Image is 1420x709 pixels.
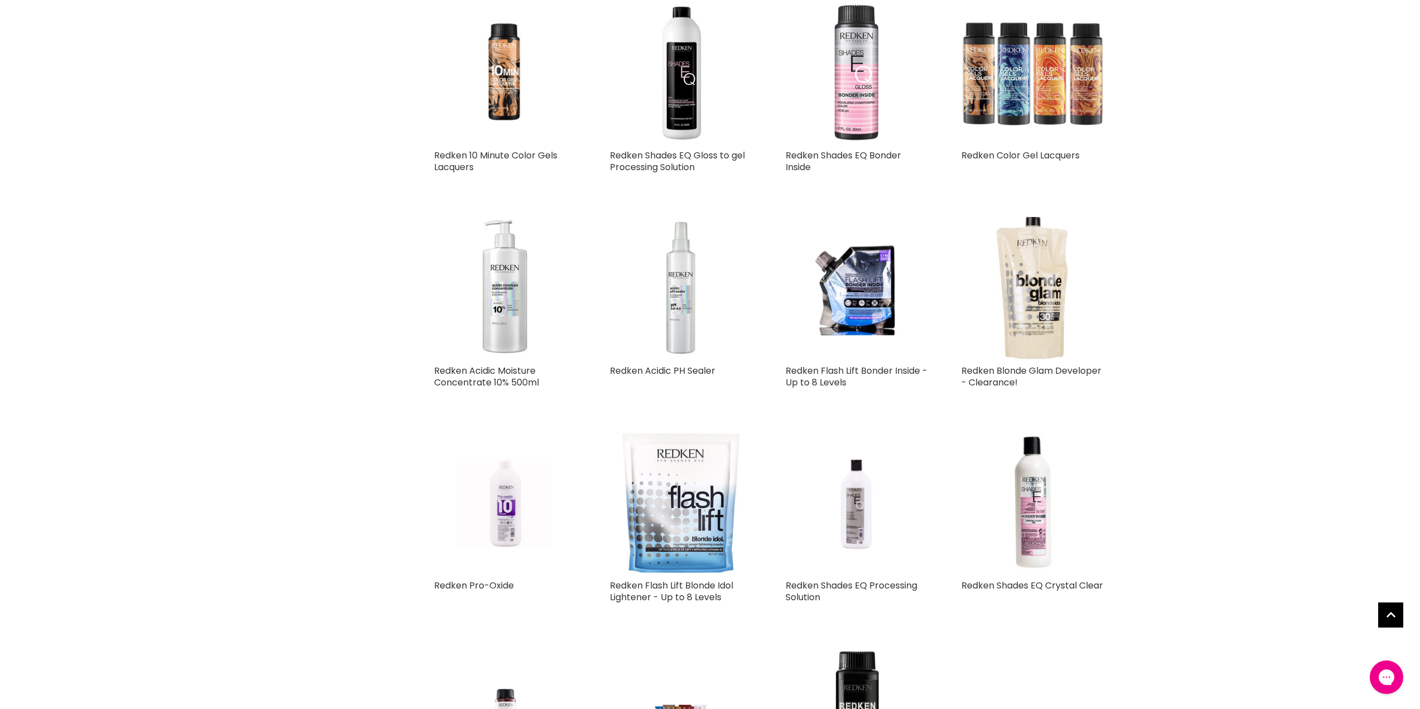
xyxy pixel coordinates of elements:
img: Redken Shades EQ Processing Solution [809,432,904,574]
a: Redken Flash Lift Blonde Idol Lightener - Up to 8 Levels [610,579,733,604]
iframe: Gorgias live chat messenger [1364,657,1409,698]
a: Redken 10 Minute Color Gels Lacquers [434,149,557,173]
img: Redken Flash Lift Blonde Idol Lightener - Up to 8 Levels [610,432,752,574]
a: Redken Blonde Glam Developer - Clearance! [961,217,1104,359]
a: Redken 10 Minute Color Gels Lacquers [434,2,576,144]
a: Redken Shades EQ Processing Solution [786,579,917,604]
img: Redken Pro-Oxide [458,432,552,574]
a: Redken Acidic PH Sealer [610,364,715,377]
a: Redken Flash Lift Bonder Inside - Up to 8 Levels [786,364,927,389]
img: Redken Shades EQ Bonder Inside [786,2,928,144]
a: Redken Pro-Oxide [434,432,576,574]
img: Redken 10 Minute Color Gels Lacquers [455,2,555,144]
a: Redken Shades EQ Gloss to gel Processing Solution [610,149,745,173]
a: Redken Shades EQ Processing Solution [786,432,928,574]
img: Redken Acidic Moisture Concentrate 10% 500ml [434,217,576,359]
a: Redken Color Gel Lacquers [961,149,1080,162]
a: Redken Shades EQ Crystal Clear [961,579,1103,592]
a: Redken Acidic Moisture Concentrate 10% 500ml [434,364,539,389]
img: Redken Blonde Glam Developer - Clearance! [985,217,1080,359]
img: Redken Shades EQ Crystal Clear [992,432,1072,574]
a: Redken Blonde Glam Developer - Clearance! [961,364,1101,389]
a: Redken Flash Lift Bonder Inside - Up to 8 Levels [786,217,928,359]
img: Redken Flash Lift Bonder Inside - Up to 8 Levels [809,217,904,359]
a: Redken Shades EQ Crystal Clear [961,432,1104,574]
img: Redken Color Gel Lacquers [961,2,1104,144]
a: Redken Pro-Oxide [434,579,514,592]
a: Redken Shades EQ Bonder Inside [786,149,901,173]
img: Redken Shades EQ Gloss to gel Processing Solution [610,2,752,144]
img: Redken Acidic PH Sealer [610,217,752,359]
